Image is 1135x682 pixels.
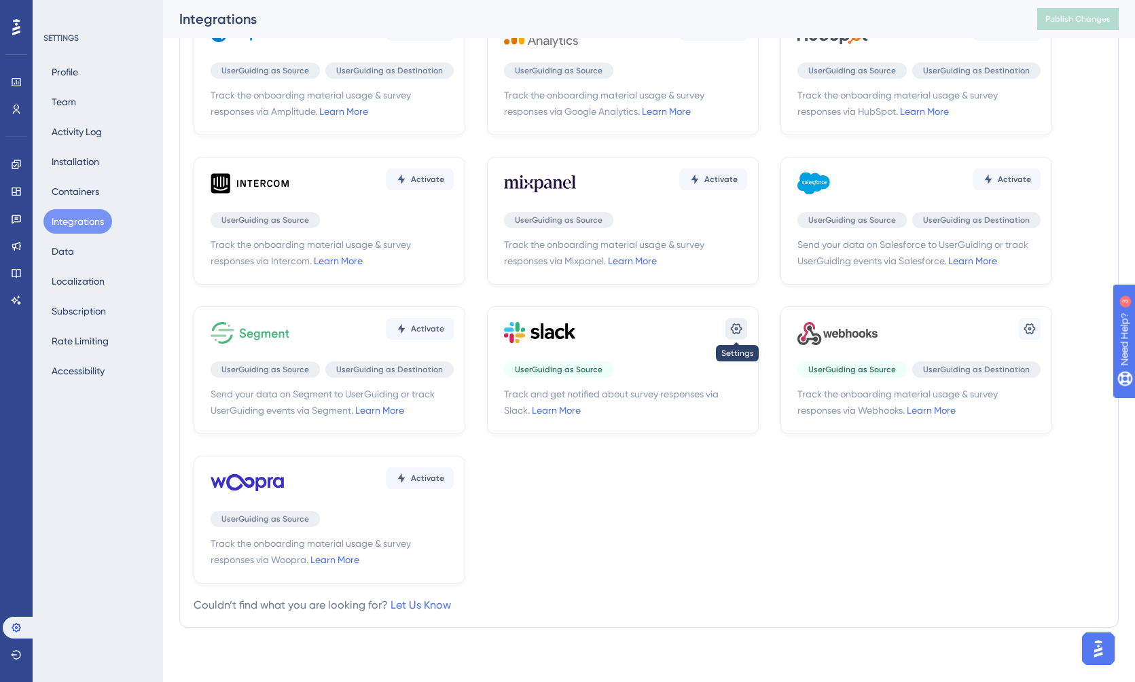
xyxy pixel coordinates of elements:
[386,168,454,190] button: Activate
[43,239,82,264] button: Data
[386,467,454,489] button: Activate
[43,329,117,353] button: Rate Limiting
[504,386,747,418] span: Track and get notified about survey responses via Slack.
[43,120,110,144] button: Activity Log
[679,168,747,190] button: Activate
[923,65,1030,76] span: UserGuiding as Destination
[94,7,98,18] div: 3
[923,364,1030,375] span: UserGuiding as Destination
[504,87,747,120] span: Track the onboarding material usage & survey responses via Google Analytics.
[336,364,443,375] span: UserGuiding as Destination
[797,87,1041,120] span: Track the onboarding material usage & survey responses via HubSpot.
[314,255,363,266] a: Learn More
[608,255,657,266] a: Learn More
[194,597,451,613] div: Couldn’t find what you are looking for?
[336,65,443,76] span: UserGuiding as Destination
[221,364,309,375] span: UserGuiding as Source
[515,65,602,76] span: UserGuiding as Source
[1037,8,1119,30] button: Publish Changes
[211,535,454,568] span: Track the onboarding material usage & survey responses via Woopra.
[642,106,691,117] a: Learn More
[43,149,107,174] button: Installation
[704,174,738,185] span: Activate
[310,554,359,565] a: Learn More
[386,318,454,340] button: Activate
[1045,14,1111,24] span: Publish Changes
[808,215,896,226] span: UserGuiding as Source
[43,299,114,323] button: Subscription
[808,65,896,76] span: UserGuiding as Source
[221,514,309,524] span: UserGuiding as Source
[515,364,602,375] span: UserGuiding as Source
[411,323,444,334] span: Activate
[998,174,1031,185] span: Activate
[221,215,309,226] span: UserGuiding as Source
[948,255,997,266] a: Learn More
[411,473,444,484] span: Activate
[43,179,107,204] button: Containers
[221,65,309,76] span: UserGuiding as Source
[532,405,581,416] a: Learn More
[907,405,956,416] a: Learn More
[211,236,454,269] span: Track the onboarding material usage & survey responses via Intercom.
[179,10,1003,29] div: Integrations
[515,215,602,226] span: UserGuiding as Source
[211,386,454,418] span: Send your data on Segment to UserGuiding or track UserGuiding events via Segment.
[319,106,368,117] a: Learn More
[900,106,949,117] a: Learn More
[1078,628,1119,669] iframe: UserGuiding AI Assistant Launcher
[43,209,112,234] button: Integrations
[211,87,454,120] span: Track the onboarding material usage & survey responses via Amplitude.
[43,269,113,293] button: Localization
[43,90,84,114] button: Team
[43,60,86,84] button: Profile
[43,33,154,43] div: SETTINGS
[32,3,85,20] span: Need Help?
[391,598,451,611] a: Let Us Know
[808,364,896,375] span: UserGuiding as Source
[504,236,747,269] span: Track the onboarding material usage & survey responses via Mixpanel.
[973,168,1041,190] button: Activate
[923,215,1030,226] span: UserGuiding as Destination
[797,236,1041,269] span: Send your data on Salesforce to UserGuiding or track UserGuiding events via Salesforce.
[355,405,404,416] a: Learn More
[43,359,113,383] button: Accessibility
[411,174,444,185] span: Activate
[797,386,1041,418] span: Track the onboarding material usage & survey responses via Webhooks.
